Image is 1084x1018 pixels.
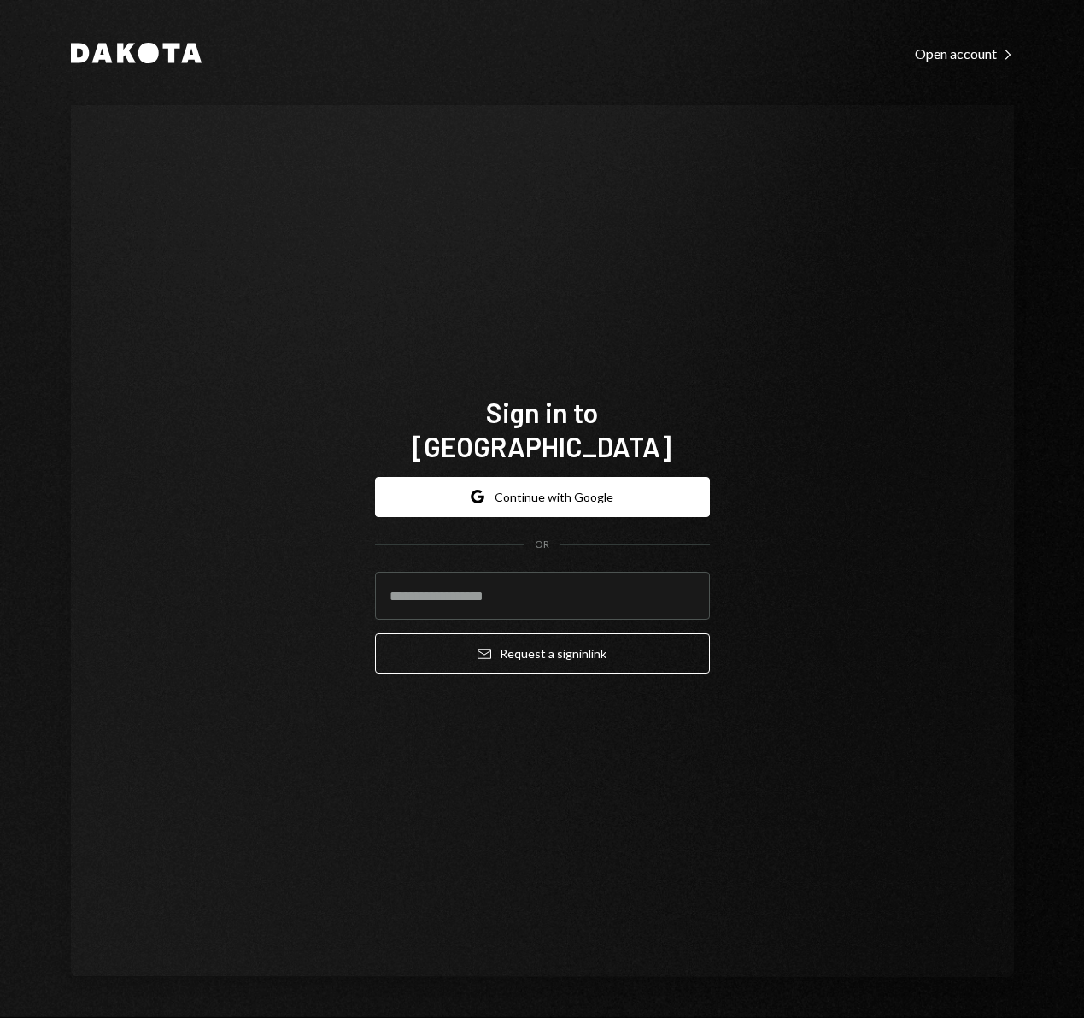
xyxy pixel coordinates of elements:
h1: Sign in to [GEOGRAPHIC_DATA] [375,395,710,463]
div: Open account [915,45,1014,62]
button: Continue with Google [375,477,710,517]
div: OR [535,538,549,552]
button: Request a signinlink [375,633,710,674]
a: Open account [915,44,1014,62]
